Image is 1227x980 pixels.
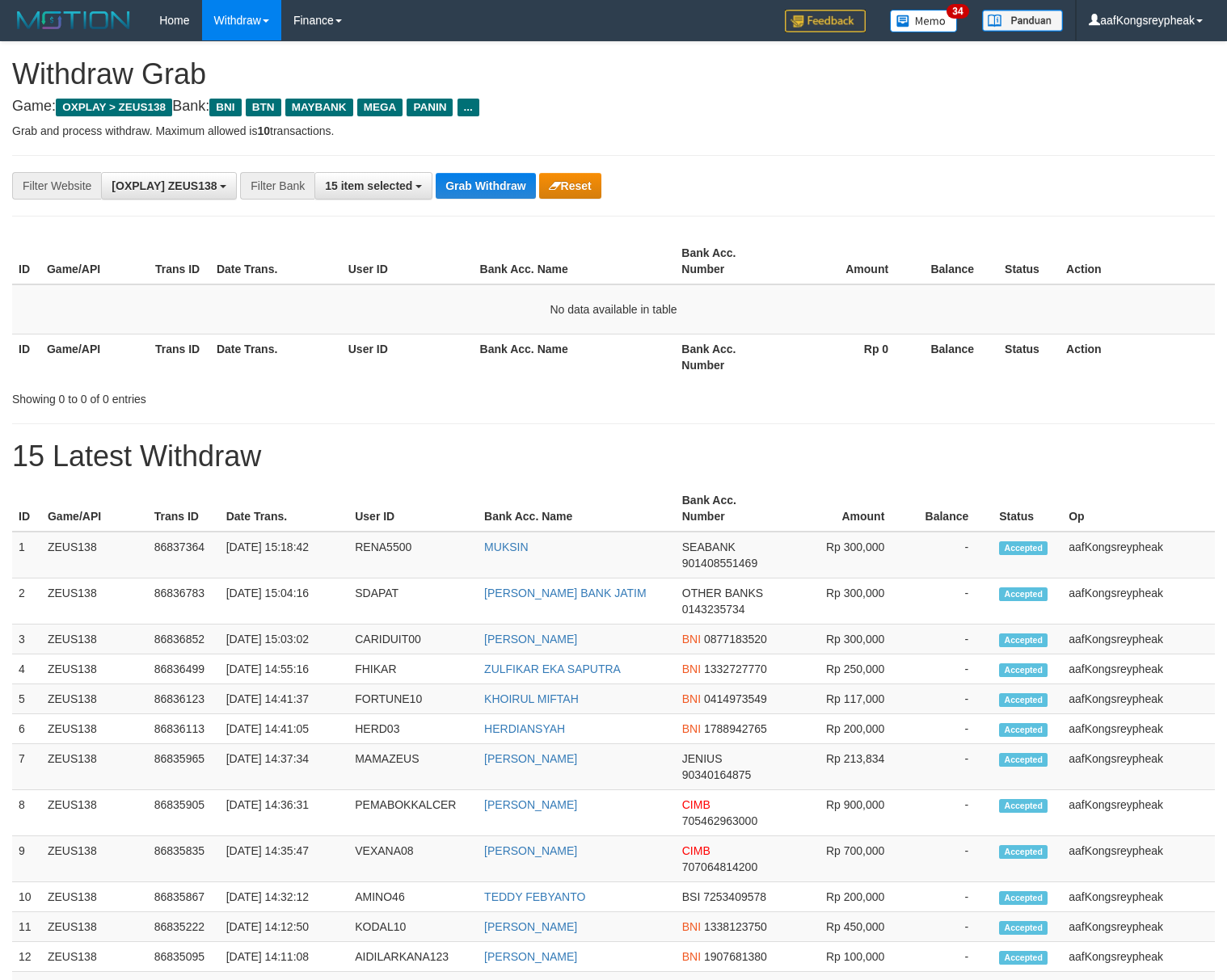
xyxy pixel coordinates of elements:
[101,172,237,200] button: [OXPLAY] ZEUS138
[41,942,148,972] td: ZEUS138
[782,942,909,972] td: Rp 100,000
[682,798,710,811] span: CIMB
[682,633,701,646] span: BNI
[220,684,349,714] td: [DATE] 14:41:37
[12,836,41,882] td: 9
[436,173,535,199] button: Grab Withdraw
[999,541,1048,555] span: Accepted
[484,587,646,599] a: [PERSON_NAME] BANK JATIM
[220,532,349,578] td: [DATE] 15:18:42
[41,684,148,714] td: ZEUS138
[209,99,241,116] span: BNI
[909,744,993,790] td: -
[999,799,1048,813] span: Accepted
[112,179,217,192] span: [OXPLAY] ZEUS138
[41,654,148,684] td: ZEUS138
[682,692,701,705] span: BNI
[682,890,701,903] span: BSI
[41,882,148,912] td: ZEUS138
[40,334,149,380] th: Game/API
[220,486,349,532] th: Date Trans.
[675,238,783,284] th: Bank Acc. Number
[704,950,767,963] span: Copy 1907681380 to clipboard
[909,714,993,744] td: -
[484,950,577,963] a: [PERSON_NAME]
[342,334,474,380] th: User ID
[909,684,993,714] td: -
[1062,625,1215,654] td: aafKongsreypheak
[704,662,767,675] span: Copy 1332727770 to clipboard
[12,284,1215,334] td: No data available in table
[1062,744,1215,790] td: aafKongsreypheak
[220,882,349,912] td: [DATE] 14:32:12
[682,814,757,827] span: Copy 705462963000 to clipboard
[220,578,349,625] td: [DATE] 15:04:16
[682,768,752,781] span: Copy 90340164875 to clipboard
[703,890,766,903] span: Copy 7253409578 to clipboard
[12,654,41,684] td: 4
[41,578,148,625] td: ZEUS138
[999,587,1048,601] span: Accepted
[149,334,210,380] th: Trans ID
[1062,912,1215,942] td: aafKongsreypheak
[348,790,478,836] td: PEMABOKKALCER
[1060,238,1215,284] th: Action
[484,920,577,933] a: [PERSON_NAME]
[909,836,993,882] td: -
[704,692,767,705] span: Copy 0414973549 to clipboard
[785,10,866,32] img: Feedback.jpg
[999,891,1048,905] span: Accepted
[220,714,349,744] td: [DATE] 14:41:05
[348,625,478,654] td: CARIDUIT00
[782,912,909,942] td: Rp 450,000
[1062,532,1215,578] td: aafKongsreypheak
[682,603,745,616] span: Copy 0143235734 to clipboard
[348,744,478,790] td: MAMAZEUS
[210,334,342,380] th: Date Trans.
[782,790,909,836] td: Rp 900,000
[220,790,349,836] td: [DATE] 14:36:31
[782,882,909,912] td: Rp 200,000
[148,486,220,532] th: Trans ID
[1062,942,1215,972] td: aafKongsreypheak
[947,4,968,19] span: 34
[220,625,349,654] td: [DATE] 15:03:02
[220,912,349,942] td: [DATE] 14:12:50
[348,486,478,532] th: User ID
[682,587,763,599] span: OTHER BANKS
[999,633,1048,647] span: Accepted
[348,654,478,684] td: FHIKAR
[682,722,701,735] span: BNI
[149,238,210,284] th: Trans ID
[909,578,993,625] td: -
[782,654,909,684] td: Rp 250,000
[484,692,579,705] a: KHOIRUL MIFTAH
[782,744,909,790] td: Rp 213,834
[12,578,41,625] td: 2
[348,684,478,714] td: FORTUNE10
[12,942,41,972] td: 12
[909,654,993,684] td: -
[782,714,909,744] td: Rp 200,000
[457,99,479,116] span: ...
[782,684,909,714] td: Rp 117,000
[41,714,148,744] td: ZEUS138
[682,844,710,857] span: CIMB
[12,172,101,200] div: Filter Website
[148,790,220,836] td: 86835905
[12,486,41,532] th: ID
[782,578,909,625] td: Rp 300,000
[1062,578,1215,625] td: aafKongsreypheak
[1062,654,1215,684] td: aafKongsreypheak
[314,172,432,200] button: 15 item selected
[1062,684,1215,714] td: aafKongsreypheak
[41,912,148,942] td: ZEUS138
[993,486,1062,532] th: Status
[12,238,40,284] th: ID
[12,625,41,654] td: 3
[12,334,40,380] th: ID
[484,752,577,765] a: [PERSON_NAME]
[41,532,148,578] td: ZEUS138
[474,334,676,380] th: Bank Acc. Name
[148,578,220,625] td: 86836783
